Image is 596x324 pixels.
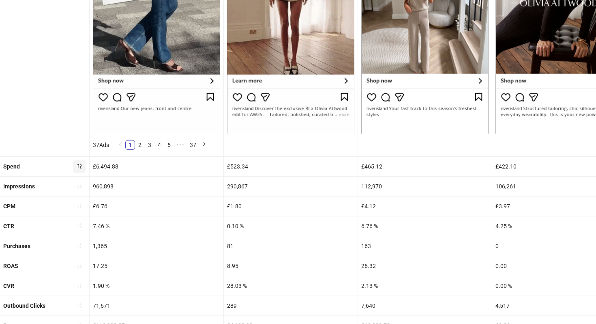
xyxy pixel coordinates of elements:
[135,140,145,150] li: 2
[174,140,187,150] li: Next 5 Pages
[3,163,20,170] b: Spend
[3,223,14,229] b: CTR
[224,236,358,256] div: 81
[155,140,164,149] a: 4
[3,183,35,190] b: Impressions
[90,197,223,216] div: £6.76
[77,263,82,269] span: sort-ascending
[77,283,82,289] span: sort-ascending
[90,276,223,296] div: 1.90 %
[174,140,187,150] span: •••
[90,177,223,196] div: 960,898
[93,142,109,148] span: 37 Ads
[3,263,18,269] b: ROAS
[358,236,492,256] div: 163
[358,177,492,196] div: 112,970
[90,216,223,236] div: 7.46 %
[224,276,358,296] div: 28.03 %
[125,140,135,150] li: 1
[358,276,492,296] div: 2.13 %
[3,203,15,210] b: CPM
[358,296,492,315] div: 7,640
[358,197,492,216] div: £4.12
[199,140,209,150] li: Next Page
[358,216,492,236] div: 6.76 %
[77,243,82,248] span: sort-ascending
[224,256,358,276] div: 8.95
[187,140,199,149] a: 37
[118,142,123,147] span: left
[202,142,206,147] span: right
[358,256,492,276] div: 26.32
[145,140,154,150] li: 3
[116,140,125,150] li: Previous Page
[116,140,125,150] button: left
[3,243,30,249] b: Purchases
[77,183,82,189] span: sort-ascending
[224,157,358,176] div: £523.34
[224,177,358,196] div: 290,867
[77,303,82,309] span: sort-ascending
[224,197,358,216] div: £1.80
[164,140,174,150] li: 5
[135,140,144,149] a: 2
[77,223,82,229] span: sort-ascending
[224,296,358,315] div: 289
[358,157,492,176] div: £465.12
[187,140,199,150] li: 37
[145,140,154,149] a: 3
[77,163,82,169] span: sort-descending
[90,157,223,176] div: £6,494.88
[154,140,164,150] li: 4
[3,302,45,309] b: Outbound Clicks
[224,216,358,236] div: 0.10 %
[90,256,223,276] div: 17.25
[126,140,135,149] a: 1
[199,140,209,150] button: right
[90,296,223,315] div: 71,671
[165,140,174,149] a: 5
[77,203,82,209] span: sort-ascending
[90,236,223,256] div: 1,365
[3,283,14,289] b: CVR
